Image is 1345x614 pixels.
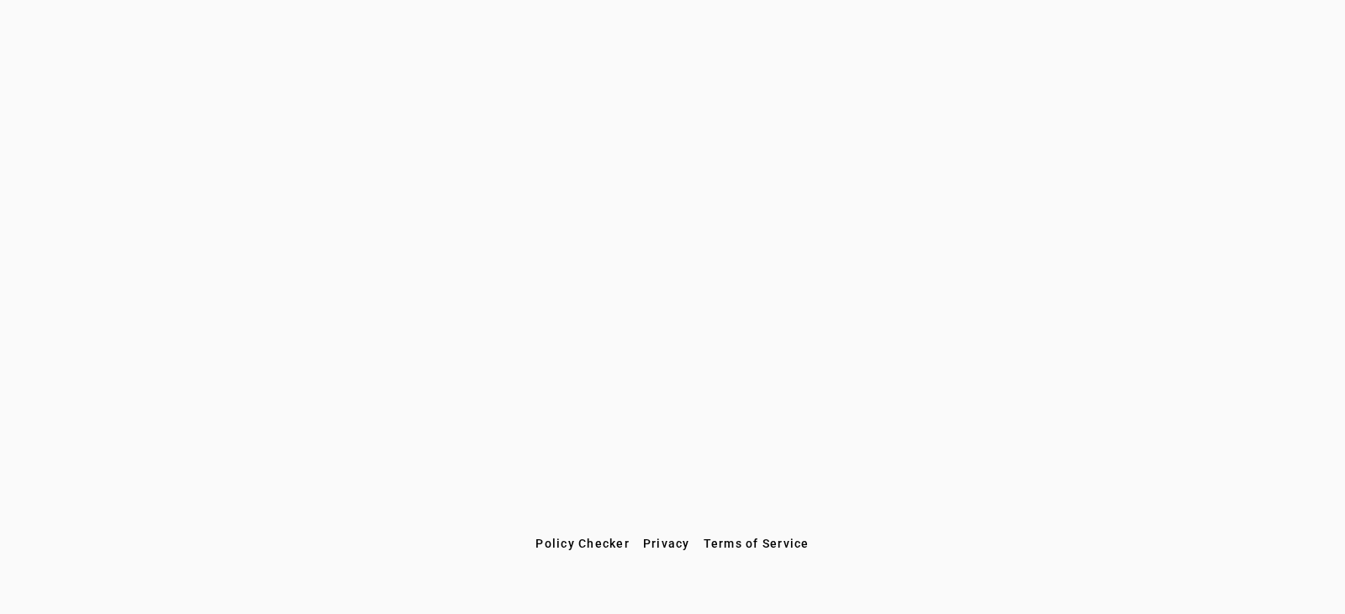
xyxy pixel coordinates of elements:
[697,528,816,559] button: Terms of Service
[643,537,690,550] span: Privacy
[704,537,810,550] span: Terms of Service
[636,528,697,559] button: Privacy
[529,528,636,559] button: Policy Checker
[535,537,630,550] span: Policy Checker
